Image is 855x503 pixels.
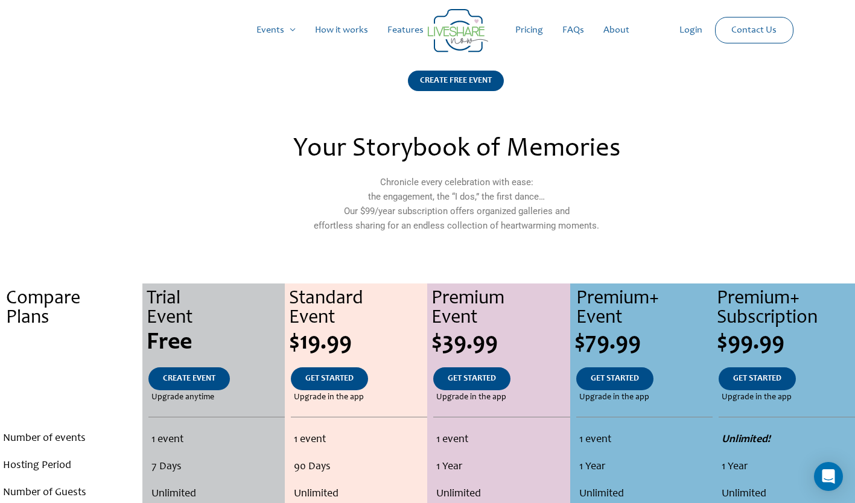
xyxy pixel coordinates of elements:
span: GET STARTED [591,375,639,383]
li: 1 Year [579,454,710,481]
li: 1 event [579,426,710,454]
div: Premium Event [431,289,570,328]
a: CREATE FREE EVENT [408,71,504,106]
span: . [70,375,72,383]
li: 1 event [436,426,567,454]
span: Upgrade in the app [579,390,649,405]
li: 90 Days [294,454,424,481]
a: GET STARTED [433,367,510,390]
a: GET STARTED [719,367,796,390]
a: Events [247,11,305,49]
li: Hosting Period [3,452,139,479]
span: Upgrade in the app [294,390,364,405]
a: GET STARTED [576,367,653,390]
li: 1 Year [722,454,852,481]
div: Open Intercom Messenger [814,462,843,491]
div: $99.99 [717,331,855,355]
a: Login [670,11,712,49]
li: 7 Days [151,454,281,481]
div: $19.99 [289,331,427,355]
span: GET STARTED [305,375,354,383]
a: How it works [305,11,378,49]
span: Upgrade in the app [722,390,792,405]
img: Group 14 | Live Photo Slideshow for Events | Create Free Events Album for Any Occasion [428,9,488,52]
a: CREATE EVENT [148,367,230,390]
li: 1 event [151,426,281,454]
a: Contact Us [722,17,786,43]
p: Chronicle every celebration with ease: the engagement, the “I dos,” the first dance… Our $99/year... [195,175,717,233]
span: . [70,393,72,402]
a: FAQs [553,11,594,49]
li: Number of events [3,425,139,452]
div: Standard Event [289,289,427,328]
li: 1 event [294,426,424,454]
span: CREATE EVENT [163,375,215,383]
div: $39.99 [431,331,570,355]
h2: Your Storybook of Memories [195,136,717,163]
div: Premium+ Event [576,289,713,328]
a: . [56,367,87,390]
strong: Unlimited! [722,434,771,445]
li: 1 Year [436,454,567,481]
a: GET STARTED [291,367,368,390]
div: Free [147,331,285,355]
div: CREATE FREE EVENT [408,71,504,91]
div: Premium+ Subscription [717,289,855,328]
nav: Site Navigation [21,11,834,49]
span: GET STARTED [448,375,496,383]
span: GET STARTED [733,375,781,383]
a: Pricing [506,11,553,49]
span: Upgrade in the app [436,390,506,405]
div: Trial Event [147,289,285,328]
span: . [68,331,74,355]
a: Features [378,11,433,49]
div: Compare Plans [6,289,142,328]
div: $79.99 [574,331,713,355]
span: Upgrade anytime [151,390,214,405]
a: About [594,11,639,49]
